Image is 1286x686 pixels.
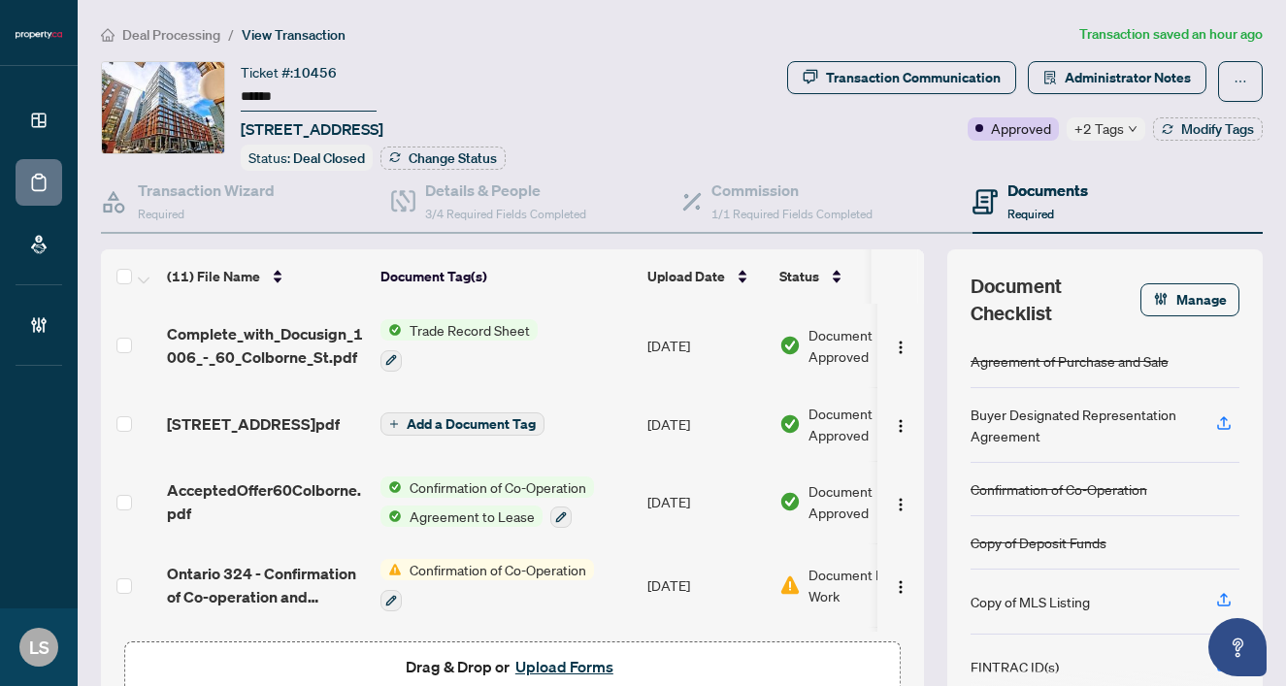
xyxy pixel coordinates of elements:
span: home [101,28,115,42]
button: Logo [885,330,916,361]
button: Status IconConfirmation of Co-OperationStatus IconAgreement to Lease [380,476,594,529]
span: Complete_with_Docusign_1006_-_60_Colborne_St.pdf [167,322,365,369]
th: Document Tag(s) [373,249,640,304]
button: Logo [885,570,916,601]
span: plus [389,419,399,429]
span: Deal Closed [293,149,365,167]
button: Administrator Notes [1028,61,1206,94]
span: Document Approved [808,324,929,367]
article: Transaction saved an hour ago [1079,23,1263,46]
img: logo [16,29,62,41]
span: AcceptedOffer60Colborne.pdf [167,478,365,525]
span: Drag & Drop or [406,654,619,679]
span: Upload Date [647,266,725,287]
button: Add a Document Tag [380,411,544,437]
span: Add a Document Tag [407,417,536,431]
span: Document Needs Work [808,564,929,606]
img: Status Icon [380,476,402,498]
span: Approved [991,117,1051,139]
button: Manage [1140,283,1239,316]
span: Administrator Notes [1065,62,1191,93]
button: Add a Document Tag [380,412,544,436]
span: Change Status [409,151,497,165]
img: Logo [893,579,908,595]
img: Status Icon [380,319,402,341]
button: Status IconTrade Record Sheet [380,319,538,372]
span: Manage [1176,284,1227,315]
th: (11) File Name [159,249,373,304]
h4: Details & People [425,179,586,202]
img: Document Status [779,491,801,512]
div: Buyer Designated Representation Agreement [971,404,1193,446]
span: +2 Tags [1074,117,1124,140]
span: Confirmation of Co-Operation [402,476,594,498]
span: LS [29,634,49,661]
button: Upload Forms [510,654,619,679]
span: Document Approved [808,480,929,523]
span: Document Checklist [971,273,1140,327]
span: [STREET_ADDRESS]pdf [167,412,340,436]
span: Confirmation of Co-Operation [402,559,594,580]
td: [DATE] [640,461,772,544]
button: Logo [885,486,916,517]
button: Status IconConfirmation of Co-Operation [380,559,594,611]
span: 1/1 Required Fields Completed [711,207,873,221]
div: Copy of Deposit Funds [971,532,1106,553]
span: (11) File Name [167,266,260,287]
img: Logo [893,497,908,512]
span: Agreement to Lease [402,506,543,527]
img: Document Status [779,574,801,596]
th: Upload Date [640,249,772,304]
li: / [228,23,234,46]
div: Transaction Communication [826,62,1001,93]
img: IMG-C12269362_1.jpg [102,62,224,153]
div: Agreement of Purchase and Sale [971,350,1169,372]
span: down [1128,124,1138,134]
h4: Documents [1007,179,1088,202]
button: Change Status [380,147,506,170]
button: Modify Tags [1153,117,1263,141]
span: 3/4 Required Fields Completed [425,207,586,221]
td: [DATE] [640,304,772,387]
div: Status: [241,145,373,171]
span: Trade Record Sheet [402,319,538,341]
span: Deal Processing [122,26,220,44]
img: Status Icon [380,506,402,527]
img: Document Status [779,335,801,356]
span: Document Approved [808,403,929,445]
img: Status Icon [380,559,402,580]
span: ellipsis [1234,75,1247,88]
div: Copy of MLS Listing [971,591,1090,612]
span: View Transaction [242,26,346,44]
th: Status [772,249,937,304]
span: Status [779,266,819,287]
span: 10456 [293,64,337,82]
span: Modify Tags [1181,122,1254,136]
img: Logo [893,340,908,355]
span: solution [1043,71,1057,84]
span: [STREET_ADDRESS] [241,117,383,141]
span: Required [138,207,184,221]
h4: Transaction Wizard [138,179,275,202]
button: Logo [885,408,916,440]
img: Logo [893,418,908,434]
div: Confirmation of Co-Operation [971,478,1147,500]
span: Ontario 324 - Confirmation of Co-operation and Representation Tenant_Landlord.pdf [167,562,365,608]
div: FINTRAC ID(s) [971,656,1059,677]
div: Ticket #: [241,61,337,83]
td: [DATE] [640,543,772,627]
img: Document Status [779,413,801,435]
button: Open asap [1208,618,1267,676]
h4: Commission [711,179,873,202]
td: [DATE] [640,387,772,461]
span: Required [1007,207,1054,221]
button: Transaction Communication [787,61,1016,94]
